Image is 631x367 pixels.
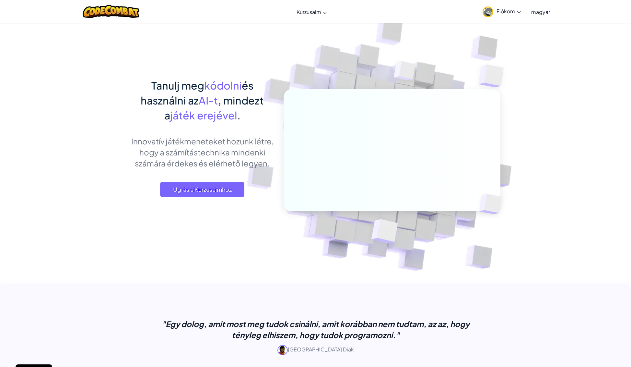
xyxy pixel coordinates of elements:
[483,6,493,17] img: avatar
[297,8,321,15] span: Kurzusaim
[277,345,288,355] img: avatar
[151,79,204,92] span: Tanulj meg
[170,109,237,122] span: játék erejével
[131,136,274,169] p: Innovatív játékmeneteket hozunk létre, hogy a számítástechnika mindenki számára érdekes és elérhe...
[160,182,244,197] a: Ugrás a Kurzusaimhoz
[154,318,478,340] p: "Egy dolog, amit most meg tudok csinálni, amit korábban nem tudtam, az az, hogy tényleg elhiszem,...
[479,1,524,22] a: Fiókom
[531,8,550,15] span: magyar
[497,8,521,15] span: Fiókom
[355,205,413,259] img: Overlap cubes
[466,49,522,104] img: Overlap cubes
[204,79,242,92] span: kódolni
[293,3,330,20] a: Kurzusaim
[468,180,517,228] img: Overlap cubes
[154,345,478,355] p: [GEOGRAPHIC_DATA] Diák
[237,109,240,122] span: .
[83,5,139,18] img: CodeCombat logo
[199,94,218,107] span: AI-t
[381,48,428,97] img: Overlap cubes
[528,3,553,20] a: magyar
